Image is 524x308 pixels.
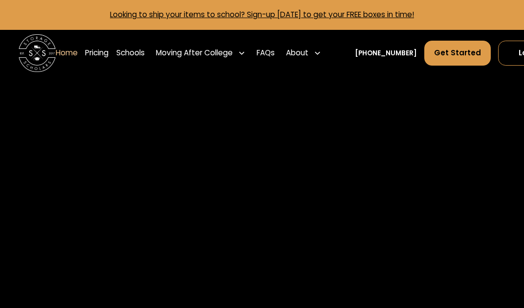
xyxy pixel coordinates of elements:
[156,47,233,59] div: Moving After College
[56,40,78,66] a: Home
[257,40,275,66] a: FAQs
[424,41,491,66] a: Get Started
[85,40,109,66] a: Pricing
[355,48,417,58] a: [PHONE_NUMBER]
[116,40,145,66] a: Schools
[110,9,414,20] a: Looking to ship your items to school? Sign-up [DATE] to get your FREE boxes in time!
[286,47,308,59] div: About
[19,34,56,71] img: Storage Scholars main logo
